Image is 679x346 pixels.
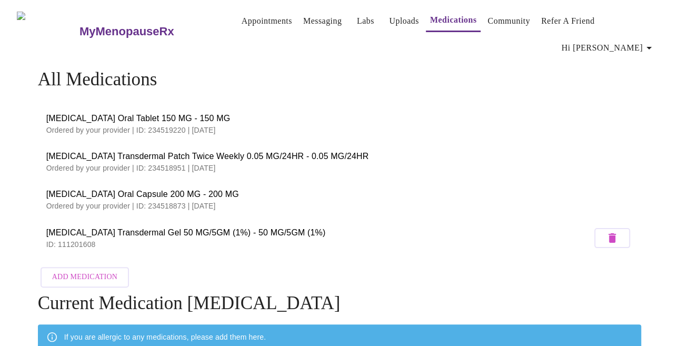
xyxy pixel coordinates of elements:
[41,267,129,288] button: Add Medication
[303,14,342,28] a: Messaging
[46,201,633,211] p: Ordered by your provider | ID: 234518873 | [DATE]
[237,11,296,32] button: Appointments
[385,11,423,32] button: Uploads
[430,13,477,27] a: Medications
[46,188,633,201] span: [MEDICAL_DATA] Oral Capsule 200 MG - 200 MG
[389,14,419,28] a: Uploads
[541,14,595,28] a: Refer a Friend
[52,271,117,284] span: Add Medication
[46,112,633,125] span: [MEDICAL_DATA] Oral Tablet 150 MG - 150 MG
[38,69,642,90] h4: All Medications
[562,41,655,55] span: Hi [PERSON_NAME]
[426,9,481,32] button: Medications
[79,25,174,38] h3: MyMenopauseRx
[78,13,216,50] a: MyMenopauseRx
[483,11,534,32] button: Community
[242,14,292,28] a: Appointments
[46,239,592,250] p: ID: 111201608
[537,11,599,32] button: Refer a Friend
[348,11,382,32] button: Labs
[357,14,374,28] a: Labs
[299,11,346,32] button: Messaging
[17,12,78,51] img: MyMenopauseRx Logo
[46,226,592,239] span: [MEDICAL_DATA] Transdermal Gel 50 MG/5GM (1%) - 50 MG/5GM (1%)
[46,163,633,173] p: Ordered by your provider | ID: 234518951 | [DATE]
[46,125,633,135] p: Ordered by your provider | ID: 234519220 | [DATE]
[46,150,633,163] span: [MEDICAL_DATA] Transdermal Patch Twice Weekly 0.05 MG/24HR - 0.05 MG/24HR
[38,293,642,314] h4: Current Medication [MEDICAL_DATA]
[557,37,660,58] button: Hi [PERSON_NAME]
[487,14,530,28] a: Community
